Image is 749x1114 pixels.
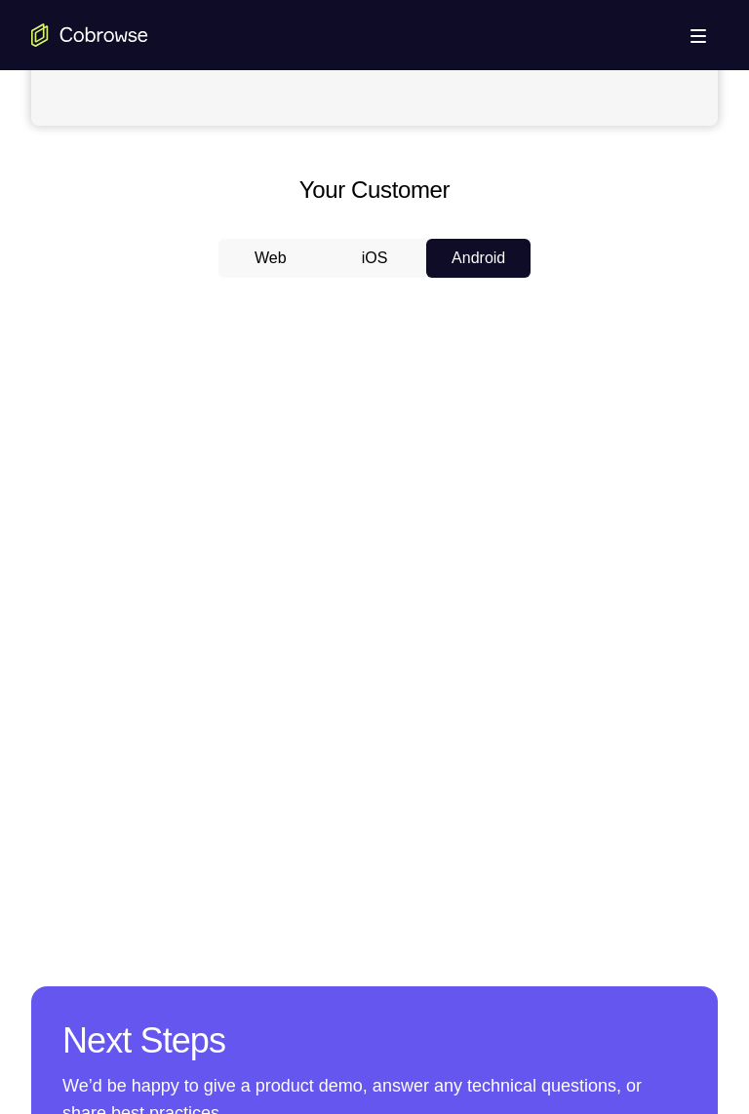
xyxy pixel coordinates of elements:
[323,239,427,278] button: iOS
[31,173,718,208] h2: Your Customer
[31,23,148,47] a: Go to the home page
[62,1018,687,1064] h2: Next Steps
[426,239,531,278] button: Android
[218,239,323,278] button: Web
